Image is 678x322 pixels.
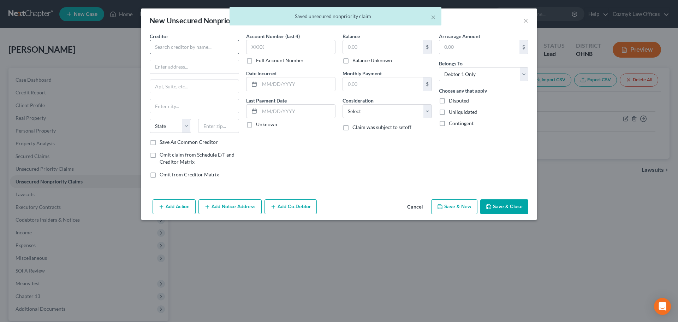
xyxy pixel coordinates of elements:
button: Add Co-Debtor [264,199,317,214]
span: Unliquidated [449,109,477,115]
div: $ [423,40,432,54]
span: Disputed [449,98,469,104]
input: Apt, Suite, etc... [150,80,239,93]
div: Open Intercom Messenger [654,298,671,315]
label: Arrearage Amount [439,33,480,40]
label: Save As Common Creditor [160,139,218,146]
span: Omit from Creditor Matrix [160,171,219,177]
button: Add Notice Address [198,199,262,214]
input: MM/DD/YYYY [260,105,335,118]
input: 0.00 [343,77,423,91]
button: Add Action [153,199,196,214]
label: Full Account Number [256,57,304,64]
span: Contingent [449,120,474,126]
label: Unknown [256,121,277,128]
label: Balance [343,33,360,40]
label: Monthly Payment [343,70,382,77]
label: Last Payment Date [246,97,287,104]
input: Enter city... [150,99,239,113]
button: Cancel [402,200,428,214]
button: Save & New [431,199,477,214]
label: Balance Unknown [352,57,392,64]
span: Omit claim from Schedule E/F and Creditor Matrix [160,152,234,165]
span: Creditor [150,33,168,39]
label: Consideration [343,97,374,104]
label: Choose any that apply [439,87,487,94]
input: 0.00 [439,40,519,54]
input: 0.00 [343,40,423,54]
span: Belongs To [439,60,463,66]
input: Enter address... [150,60,239,74]
input: XXXX [246,40,335,54]
input: Search creditor by name... [150,40,239,54]
input: MM/DD/YYYY [260,77,335,91]
span: Claim was subject to setoff [352,124,411,130]
label: Account Number (last 4) [246,33,300,40]
label: Date Incurred [246,70,276,77]
input: Enter zip... [198,119,239,133]
button: × [431,13,436,21]
div: $ [519,40,528,54]
div: $ [423,77,432,91]
div: Saved unsecured nonpriority claim [235,13,436,20]
button: Save & Close [480,199,528,214]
